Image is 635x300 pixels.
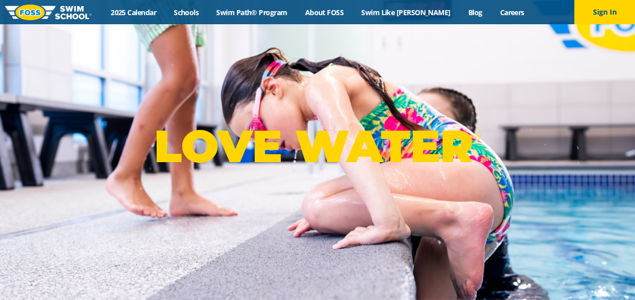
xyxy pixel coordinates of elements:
[102,8,165,17] a: 2025 Calendar
[5,5,91,20] img: FOSS Swim School Logo
[154,119,481,173] p: LOVE WATER
[165,8,208,17] a: Schools
[353,8,460,17] a: Swim Like [PERSON_NAME]
[491,8,533,17] a: Careers
[459,8,491,17] a: Blog
[208,8,296,17] a: Swim Path® Program
[473,129,481,142] sup: ®
[296,8,353,17] a: About FOSS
